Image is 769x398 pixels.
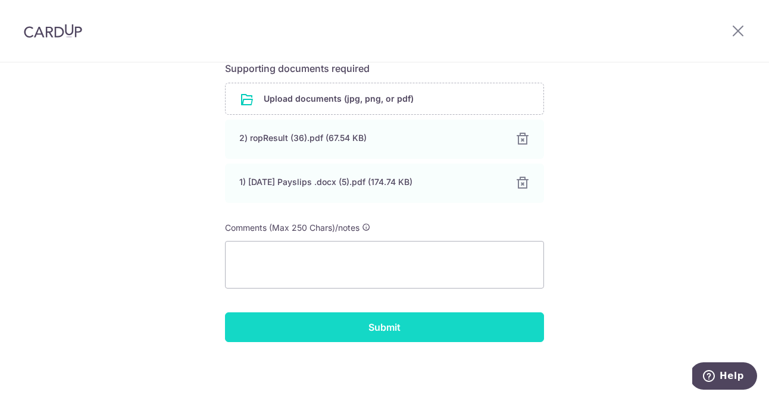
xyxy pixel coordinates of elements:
span: Comments (Max 250 Chars)/notes [225,222,360,233]
input: Submit [225,312,544,342]
img: CardUp [24,24,82,38]
div: 1) [DATE] Payslips .docx (5).pdf (174.74 KB) [239,176,501,188]
h6: Supporting documents required [225,61,544,76]
iframe: Opens a widget where you can find more information [692,362,757,392]
div: 2) ropResult (36).pdf (67.54 KB) [239,132,501,144]
div: Upload documents (jpg, png, or pdf) [225,83,544,115]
